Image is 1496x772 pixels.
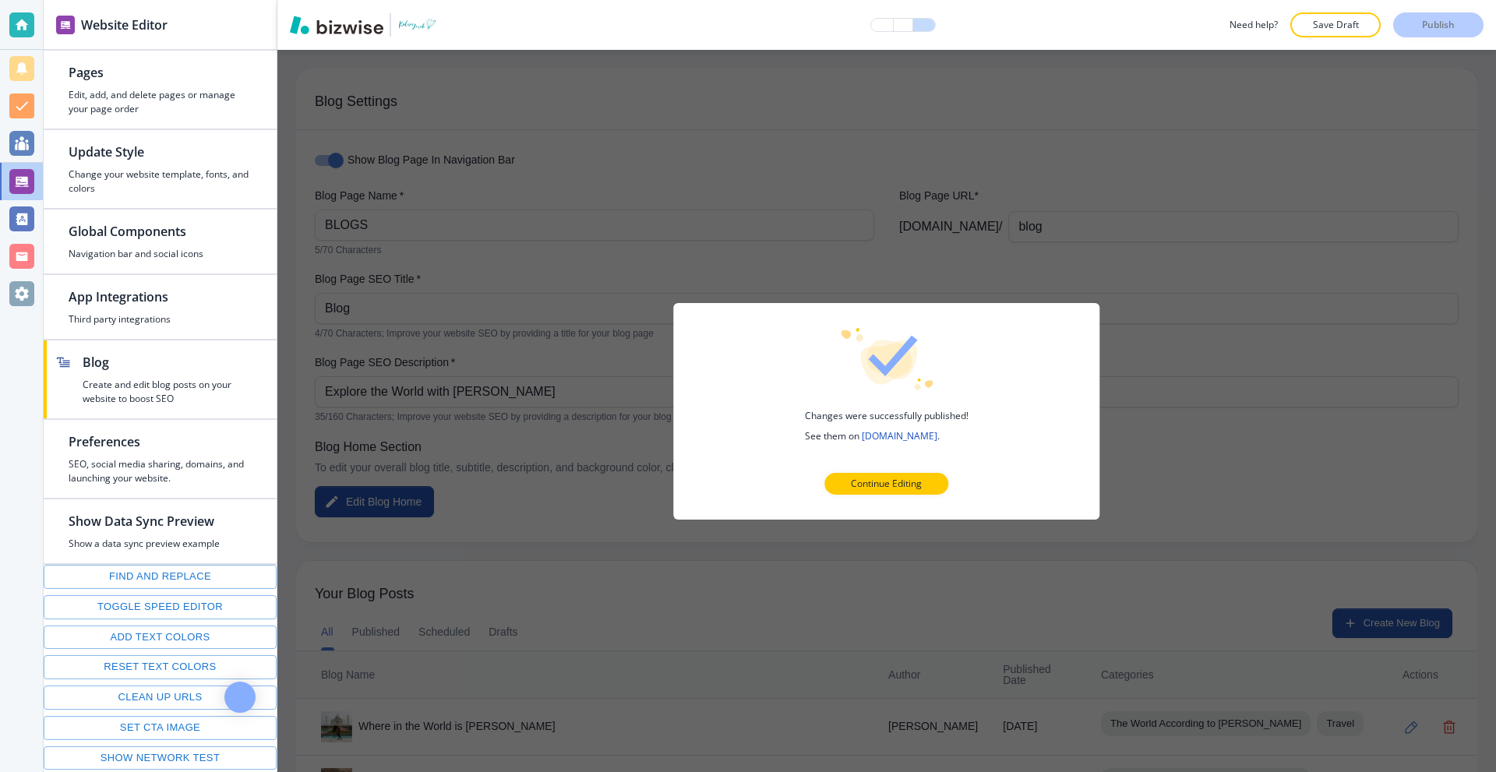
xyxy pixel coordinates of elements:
button: Set CTA image [44,716,277,740]
p: Save Draft [1311,18,1360,32]
img: Your Logo [397,18,439,33]
button: Add text colors [44,626,277,650]
h2: Update Style [69,143,252,161]
h4: Change your website template, fonts, and colors [69,167,252,196]
button: Save Draft [1290,12,1381,37]
h2: App Integrations [69,287,252,306]
img: icon [839,327,934,390]
h4: Show a data sync preview example [69,537,220,551]
h4: Create and edit blog posts on your website to boost SEO [83,378,252,406]
button: App IntegrationsThird party integrations [44,275,277,339]
button: Clean up URLs [44,686,277,710]
button: Toggle speed editor [44,595,277,619]
img: editor icon [56,16,75,34]
p: Continue Editing [851,477,922,491]
h2: Show Data Sync Preview [69,512,220,531]
img: Bizwise Logo [290,16,383,34]
button: Global ComponentsNavigation bar and social icons [44,210,277,273]
h4: Navigation bar and social icons [69,247,252,261]
button: Continue Editing [824,473,948,495]
h2: Global Components [69,222,252,241]
h2: Website Editor [81,16,168,34]
h4: Edit, add, and delete pages or manage your page order [69,88,252,116]
a: [DOMAIN_NAME] [862,428,937,442]
button: PreferencesSEO, social media sharing, domains, and launching your website. [44,420,277,498]
button: BlogCreate and edit blog posts on your website to boost SEO [44,340,277,418]
button: PagesEdit, add, and delete pages or manage your page order [44,51,277,129]
button: Find and replace [44,565,277,589]
button: Show Data Sync PreviewShow a data sync preview example [44,499,245,563]
h3: Need help? [1230,18,1278,32]
button: Show network test [44,746,277,770]
button: Reset text colors [44,655,277,679]
h4: SEO, social media sharing, domains, and launching your website. [69,457,252,485]
h2: Blog [83,353,252,372]
h2: Pages [69,63,252,82]
h2: Preferences [69,432,252,451]
h4: Changes were successfully published! See them on . [805,408,969,442]
h4: Third party integrations [69,312,252,326]
button: Update StyleChange your website template, fonts, and colors [44,130,277,208]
